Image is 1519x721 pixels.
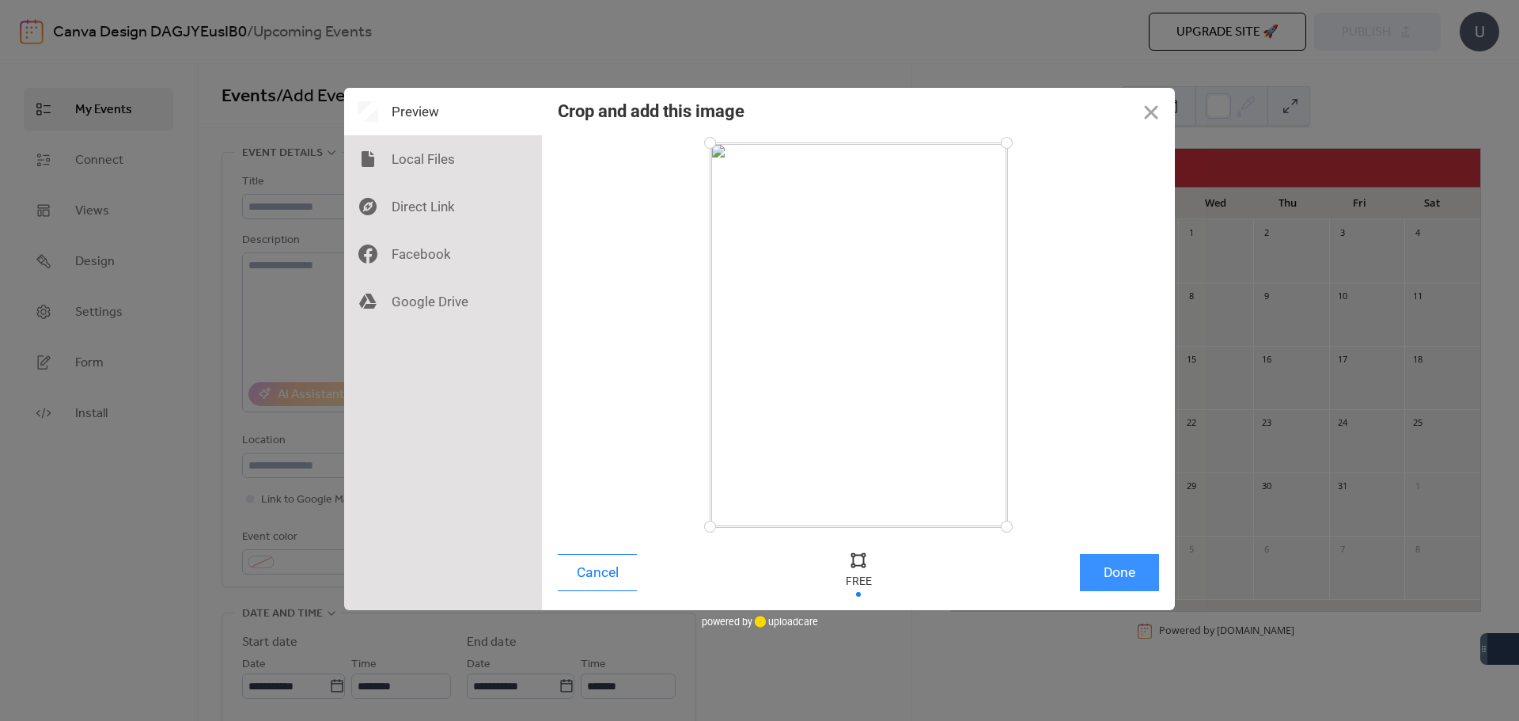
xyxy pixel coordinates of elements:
[752,616,818,628] a: uploadcare
[344,183,542,230] div: Direct Link
[344,278,542,325] div: Google Drive
[344,88,542,135] div: Preview
[1127,88,1175,135] button: Close
[1080,554,1159,591] button: Done
[344,135,542,183] div: Local Files
[558,101,744,121] div: Crop and add this image
[558,554,637,591] button: Cancel
[344,230,542,278] div: Facebook
[702,610,818,634] div: powered by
